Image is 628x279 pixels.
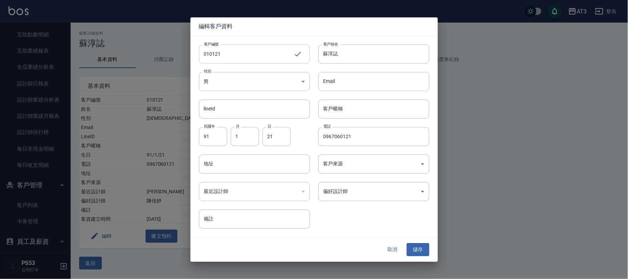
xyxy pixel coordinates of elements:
[204,69,211,74] label: 性別
[199,23,429,30] span: 編輯客戶資料
[236,124,239,129] label: 月
[204,124,215,129] label: 民國年
[407,243,429,256] button: 儲存
[268,124,271,129] label: 日
[199,72,310,91] div: 男
[381,243,404,256] button: 取消
[323,124,331,129] label: 電話
[323,41,338,47] label: 客戶姓名
[204,41,219,47] label: 客戶編號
